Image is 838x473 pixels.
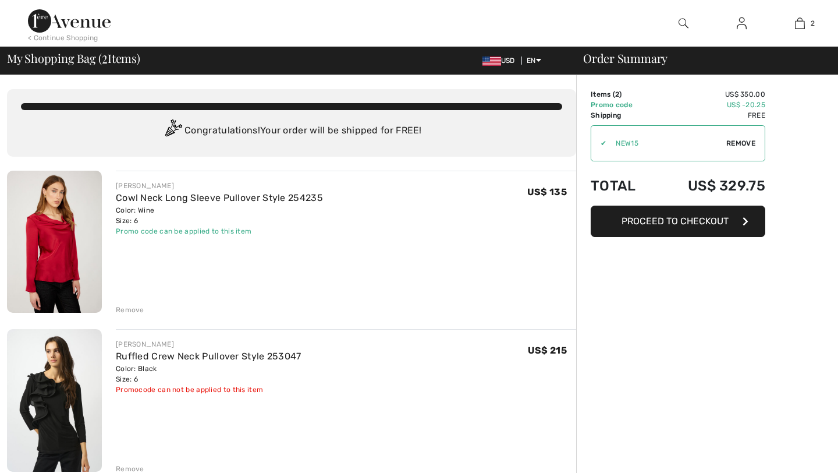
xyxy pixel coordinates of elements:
td: Free [655,110,765,121]
span: My Shopping Bag ( Items) [7,52,140,64]
span: 2 [615,90,619,98]
img: 1ère Avenue [28,9,111,33]
span: 2 [102,50,108,65]
span: Remove [726,138,755,149]
div: Promo code can be applied to this item [116,226,323,236]
td: Total [591,166,655,206]
div: ✔ [591,138,606,149]
a: Sign In [727,16,756,31]
div: < Continue Shopping [28,33,98,43]
img: My Info [737,16,747,30]
span: EN [527,57,541,65]
div: Order Summary [569,52,831,64]
td: US$ 329.75 [655,166,765,206]
div: Promocode can not be applied to this item [116,384,301,395]
div: Congratulations! Your order will be shipped for FREE! [21,119,562,143]
td: Promo code [591,100,655,110]
div: [PERSON_NAME] [116,181,323,191]
td: US$ 350.00 [655,89,765,100]
img: search the website [679,16,688,30]
div: [PERSON_NAME] [116,339,301,350]
img: Cowl Neck Long Sleeve Pullover Style 254235 [7,171,102,313]
td: Items ( ) [591,89,655,100]
div: Color: Wine Size: 6 [116,205,323,226]
a: Cowl Neck Long Sleeve Pullover Style 254235 [116,192,323,203]
div: Color: Black Size: 6 [116,363,301,384]
button: Proceed to Checkout [591,206,765,237]
img: My Bag [795,16,805,30]
span: Proceed to Checkout [622,216,729,227]
span: 2 [811,18,815,29]
img: Congratulation2.svg [161,119,184,143]
td: US$ -20.25 [655,100,765,110]
a: 2 [771,16,828,30]
td: Shipping [591,110,655,121]
input: Promo code [606,126,726,161]
img: Ruffled Crew Neck Pullover Style 253047 [7,329,102,471]
span: US$ 135 [527,186,567,197]
span: US$ 215 [528,345,567,356]
span: USD [482,57,520,65]
div: Remove [116,305,144,315]
img: US Dollar [482,57,501,66]
a: Ruffled Crew Neck Pullover Style 253047 [116,351,301,362]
